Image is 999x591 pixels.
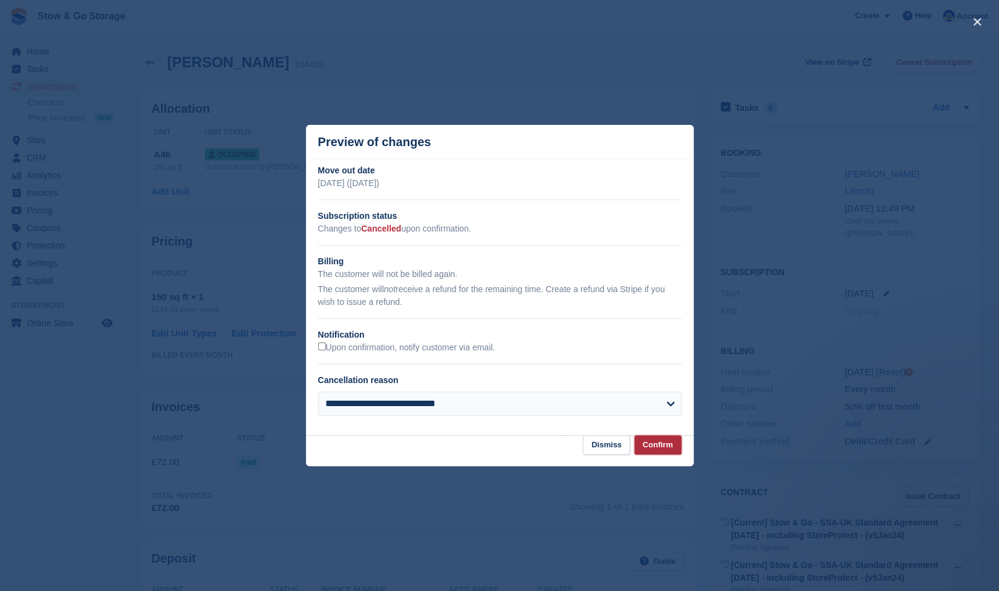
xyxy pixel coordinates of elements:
[318,210,682,222] h2: Subscription status
[318,342,326,350] input: Upon confirmation, notify customer via email.
[318,177,682,190] p: [DATE] ([DATE])
[583,435,630,455] button: Dismiss
[318,342,495,353] label: Upon confirmation, notify customer via email.
[967,12,987,32] button: close
[383,284,395,294] em: not
[318,164,682,177] h2: Move out date
[318,329,682,341] h2: Notification
[318,222,682,235] p: Changes to upon confirmation.
[318,135,431,149] p: Preview of changes
[318,375,399,385] label: Cancellation reason
[361,224,401,233] span: Cancelled
[318,268,682,281] p: The customer will not be billed again.
[634,435,682,455] button: Confirm
[318,283,682,309] p: The customer will receive a refund for the remaining time. Create a refund via Stripe if you wish...
[318,255,682,268] h2: Billing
